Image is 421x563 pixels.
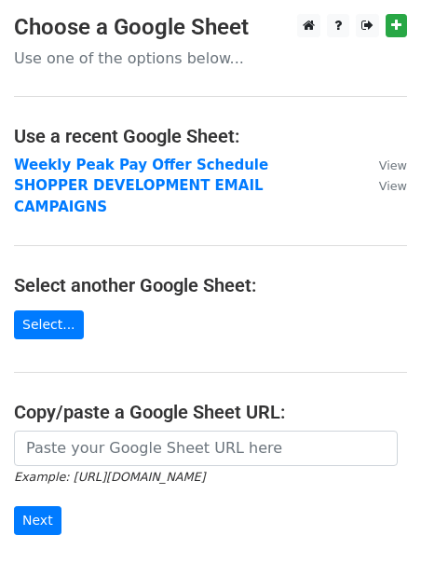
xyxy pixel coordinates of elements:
[14,310,84,339] a: Select...
[379,158,407,172] small: View
[14,14,407,41] h3: Choose a Google Sheet
[14,431,398,466] input: Paste your Google Sheet URL here
[14,401,407,423] h4: Copy/paste a Google Sheet URL:
[14,125,407,147] h4: Use a recent Google Sheet:
[14,48,407,68] p: Use one of the options below...
[14,274,407,296] h4: Select another Google Sheet:
[14,506,61,535] input: Next
[14,157,268,173] a: Weekly Peak Pay Offer Schedule
[14,470,205,484] small: Example: [URL][DOMAIN_NAME]
[379,179,407,193] small: View
[14,177,264,215] a: SHOPPER DEVELOPMENT EMAIL CAMPAIGNS
[360,177,407,194] a: View
[360,157,407,173] a: View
